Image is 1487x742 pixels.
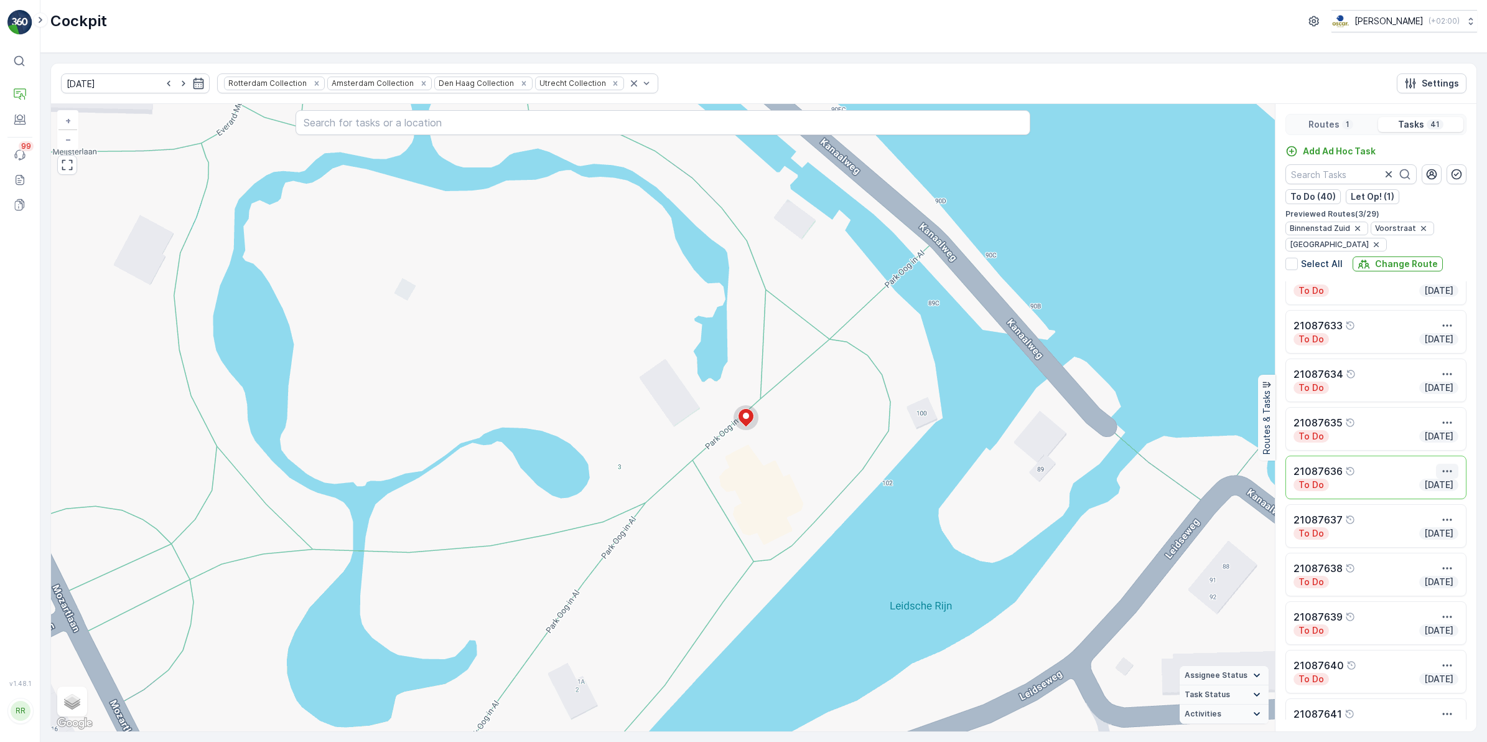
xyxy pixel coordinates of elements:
p: [DATE] [1423,673,1455,685]
div: Help Tooltip Icon [1345,563,1355,573]
p: Previewed Routes ( 3 / 29 ) [1285,209,1466,219]
a: Add Ad Hoc Task [1285,145,1376,157]
span: Activities [1185,709,1221,719]
summary: Activities [1180,705,1269,724]
div: Help Tooltip Icon [1346,660,1356,670]
span: [GEOGRAPHIC_DATA] [1290,240,1369,250]
p: [DATE] [1423,479,1455,491]
p: [DATE] [1423,430,1455,443]
a: Zoom Out [58,130,77,149]
p: 21087634 [1294,367,1343,382]
p: 21087633 [1294,318,1343,333]
input: dd/mm/yyyy [61,73,210,93]
button: Change Route [1353,256,1443,271]
div: Help Tooltip Icon [1345,709,1354,719]
p: [PERSON_NAME] [1354,15,1424,27]
p: 21087640 [1294,658,1344,673]
span: v 1.48.1 [7,680,32,687]
p: To Do [1297,624,1325,637]
p: Change Route [1375,258,1438,270]
summary: Task Status [1180,685,1269,705]
p: 21087636 [1294,464,1343,479]
div: Help Tooltip Icon [1345,321,1355,331]
div: Help Tooltip Icon [1345,418,1355,428]
p: Routes & Tasks [1261,391,1273,455]
p: Cockpit [50,11,107,31]
button: RR [7,690,32,732]
button: [PERSON_NAME](+02:00) [1331,10,1477,32]
span: + [65,115,71,126]
p: To Do [1297,673,1325,685]
input: Search Tasks [1285,164,1417,184]
p: To Do [1297,479,1325,491]
p: 21087638 [1294,561,1343,576]
p: [DATE] [1423,382,1455,394]
div: Help Tooltip Icon [1346,369,1356,379]
img: Google [54,715,95,731]
div: Amsterdam Collection [328,77,416,89]
p: Let Op! (1) [1351,190,1394,203]
p: 21087635 [1294,415,1343,430]
span: Binnenstad Zuid [1290,223,1350,233]
div: Help Tooltip Icon [1345,466,1355,476]
button: Let Op! (1) [1346,189,1399,204]
span: Voorstraat [1375,223,1416,233]
p: 21087639 [1294,609,1343,624]
span: Assignee Status [1185,670,1247,680]
p: [DATE] [1423,624,1455,637]
div: Utrecht Collection [536,77,608,89]
a: Open this area in Google Maps (opens a new window) [54,715,95,731]
p: To Do [1297,284,1325,297]
p: [DATE] [1423,527,1455,540]
span: − [65,134,72,144]
p: 99 [21,141,31,151]
p: To Do [1297,430,1325,443]
div: Remove Den Haag Collection [517,78,531,88]
p: 21087637 [1294,512,1343,527]
p: 1 [1345,120,1351,129]
summary: Assignee Status [1180,666,1269,685]
p: [DATE] [1423,576,1455,588]
div: Remove Utrecht Collection [608,78,622,88]
p: Add Ad Hoc Task [1303,145,1376,157]
a: Zoom In [58,111,77,130]
a: 99 [7,143,32,167]
div: Help Tooltip Icon [1345,272,1355,282]
div: Help Tooltip Icon [1345,515,1355,525]
div: Help Tooltip Icon [1345,612,1355,622]
p: 41 [1429,120,1441,129]
p: [DATE] [1423,333,1455,345]
span: Task Status [1185,690,1230,700]
img: basis-logo_rgb2x.png [1331,14,1349,28]
div: Den Haag Collection [435,77,516,89]
p: 21087641 [1294,707,1342,721]
a: Layers [58,688,86,715]
p: Settings [1422,77,1459,90]
p: [DATE] [1423,284,1455,297]
p: To Do [1297,527,1325,540]
div: Rotterdam Collection [225,77,309,89]
p: ( +02:00 ) [1429,16,1460,26]
p: To Do [1297,333,1325,345]
p: To Do (40) [1290,190,1336,203]
p: To Do [1297,382,1325,394]
p: Select All [1301,258,1343,270]
div: RR [11,701,30,721]
div: Remove Rotterdam Collection [310,78,324,88]
p: Tasks [1398,118,1424,131]
p: To Do [1297,576,1325,588]
img: logo [7,10,32,35]
button: To Do (40) [1285,189,1341,204]
button: Settings [1397,73,1466,93]
div: Remove Amsterdam Collection [417,78,431,88]
input: Search for tasks or a location [296,110,1030,135]
p: Routes [1308,118,1340,131]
